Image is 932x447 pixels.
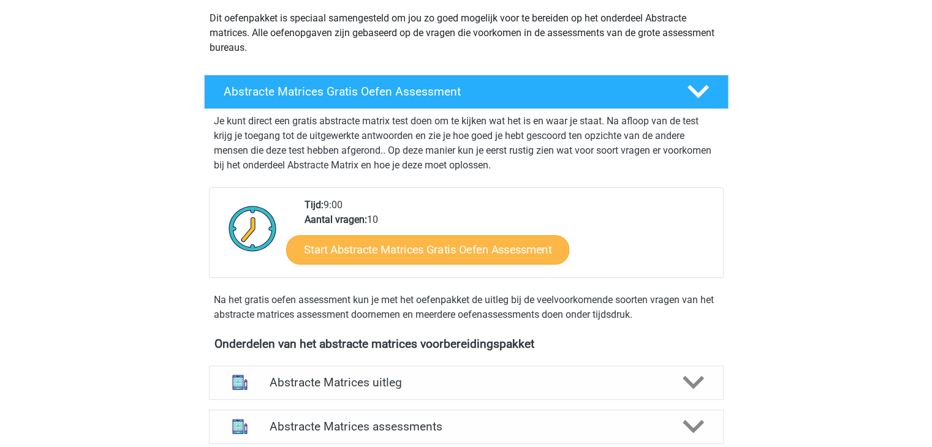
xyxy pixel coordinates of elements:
img: abstracte matrices assessments [224,411,256,442]
img: Klok [222,198,284,259]
p: Je kunt direct een gratis abstracte matrix test doen om te kijken wat het is en waar je staat. Na... [214,114,719,173]
div: Na het gratis oefen assessment kun je met het oefenpakket de uitleg bij de veelvoorkomende soorte... [209,293,724,322]
p: Dit oefenpakket is speciaal samengesteld om jou zo goed mogelijk voor te bereiden op het onderdee... [210,11,723,55]
a: Start Abstracte Matrices Gratis Oefen Assessment [286,235,569,264]
img: abstracte matrices uitleg [224,367,256,398]
b: Tijd: [305,199,324,211]
h4: Abstracte Matrices assessments [270,419,663,434]
div: 9:00 10 [295,198,722,277]
a: assessments Abstracte Matrices assessments [204,410,729,444]
h4: Onderdelen van het abstracte matrices voorbereidingspakket [214,337,718,351]
a: uitleg Abstracte Matrices uitleg [204,366,729,400]
a: Abstracte Matrices Gratis Oefen Assessment [199,75,733,109]
h4: Abstracte Matrices Gratis Oefen Assessment [224,85,667,99]
h4: Abstracte Matrices uitleg [270,375,663,389]
b: Aantal vragen: [305,214,367,225]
